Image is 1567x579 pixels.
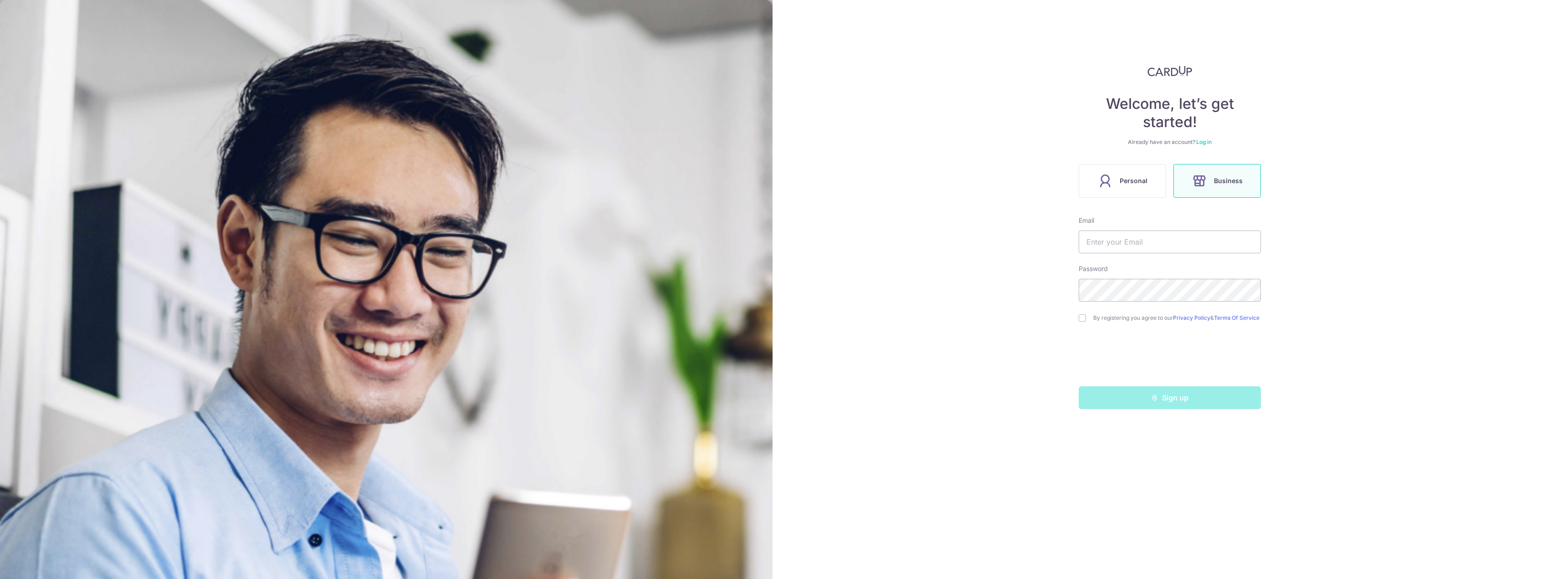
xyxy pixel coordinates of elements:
[1093,314,1261,322] label: By registering you agree to our &
[1170,164,1265,198] a: Business
[1079,95,1261,131] h4: Welcome, let’s get started!
[1214,175,1243,186] span: Business
[1214,314,1260,321] a: Terms Of Service
[1079,231,1261,253] input: Enter your Email
[1075,164,1170,198] a: Personal
[1101,340,1239,375] iframe: reCAPTCHA
[1079,216,1094,225] label: Email
[1173,314,1210,321] a: Privacy Policy
[1147,66,1192,77] img: CardUp Logo
[1120,175,1147,186] span: Personal
[1196,138,1212,145] a: Log in
[1079,138,1261,146] div: Already have an account?
[1079,264,1108,273] label: Password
